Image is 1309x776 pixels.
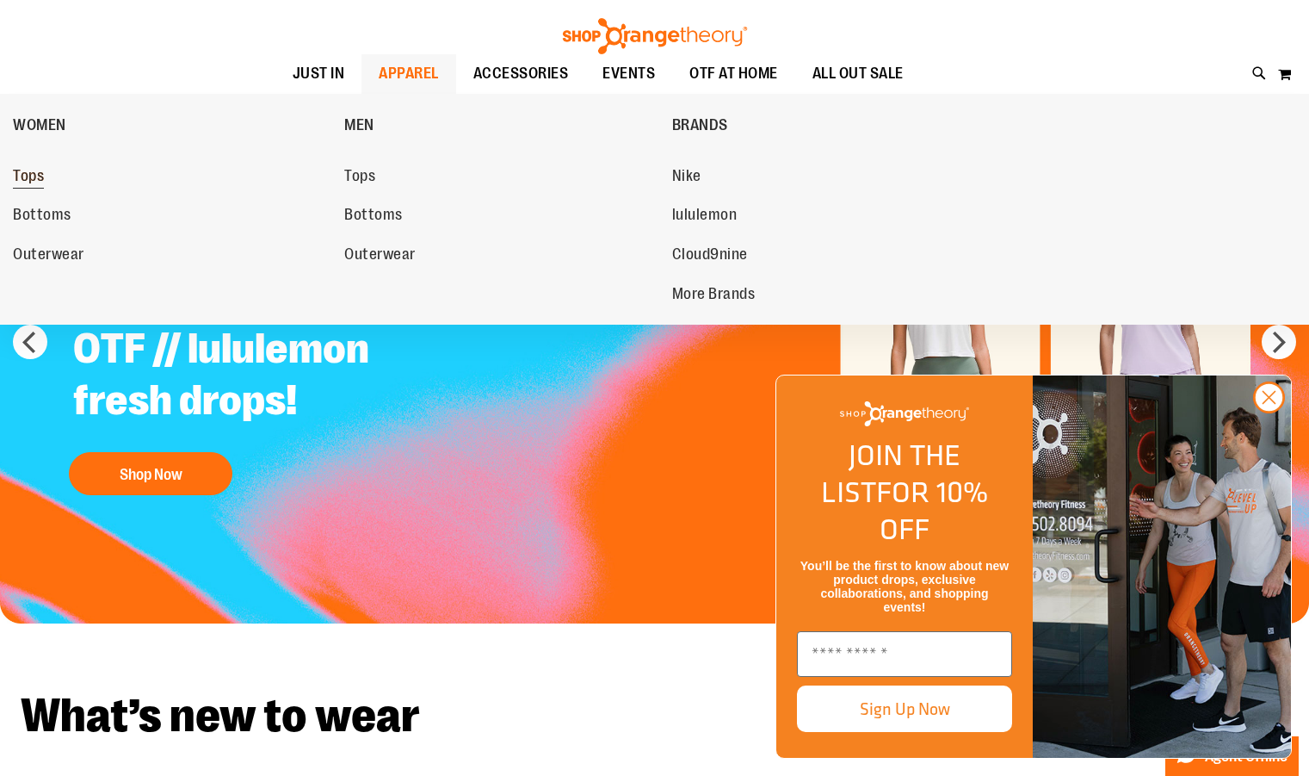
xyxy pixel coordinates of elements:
span: ALL OUT SALE [812,54,904,93]
span: lululemon [672,206,738,227]
span: Bottoms [13,206,71,227]
button: next [1262,325,1296,359]
span: Bottoms [344,206,403,227]
span: Outerwear [13,245,84,267]
input: Enter email [797,631,1012,677]
span: Cloud9nine [672,245,748,267]
span: Tops [344,167,375,189]
button: prev [13,325,47,359]
span: OTF AT HOME [689,54,778,93]
span: JOIN THE LIST [821,433,960,513]
h2: OTF // lululemon fresh drops! [60,310,488,444]
button: Shop Now [69,452,232,495]
span: MEN [344,116,374,138]
div: FLYOUT Form [758,357,1309,776]
img: Shop Orangetheory [840,401,969,426]
span: FOR 10% OFF [876,470,988,550]
span: Tops [13,167,44,189]
button: Close dialog [1253,382,1285,413]
span: You’ll be the first to know about new product drops, exclusive collaborations, and shopping events! [800,559,1009,614]
img: Shop Orangtheory [1033,376,1291,758]
span: JUST IN [293,54,345,93]
span: BRANDS [672,116,728,138]
span: More Brands [672,285,756,307]
button: Sign Up Now [797,686,1012,732]
span: Outerwear [344,245,416,267]
a: OTF // lululemon fresh drops! Shop Now [60,310,488,504]
img: Shop Orangetheory [560,18,750,54]
span: EVENTS [602,54,655,93]
span: ACCESSORIES [473,54,569,93]
span: WOMEN [13,116,66,138]
span: Nike [672,167,701,189]
h2: What’s new to wear [21,692,1288,740]
span: APPAREL [379,54,439,93]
